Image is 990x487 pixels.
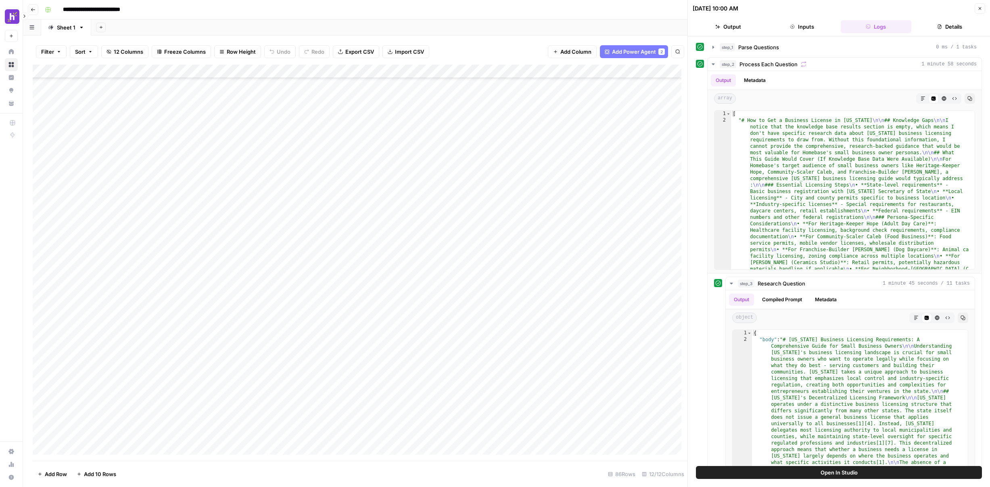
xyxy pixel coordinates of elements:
[714,93,736,104] span: array
[70,45,98,58] button: Sort
[311,48,324,56] span: Redo
[915,20,985,33] button: Details
[936,44,977,51] span: 0 ms / 1 tasks
[726,111,731,117] span: Toggle code folding, rows 1 through 3
[5,58,18,71] a: Browse
[152,45,211,58] button: Freeze Columns
[5,6,18,27] button: Workspace: Homebase
[767,20,837,33] button: Inputs
[612,48,656,56] span: Add Power Agent
[395,48,424,56] span: Import CSV
[299,45,330,58] button: Redo
[757,294,807,306] button: Compiled Prompt
[277,48,290,56] span: Undo
[36,45,67,58] button: Filter
[5,97,18,110] a: Your Data
[747,330,752,336] span: Toggle code folding, rows 1 through 35
[548,45,597,58] button: Add Column
[345,48,374,56] span: Export CSV
[714,111,731,117] div: 1
[660,48,663,55] span: 2
[758,279,805,288] span: Research Question
[164,48,206,56] span: Freeze Columns
[5,471,18,484] button: Help + Support
[720,60,736,68] span: step_2
[33,468,72,481] button: Add Row
[921,61,977,68] span: 1 minute 58 seconds
[726,277,975,290] button: 1 minute 45 seconds / 11 tasks
[658,48,665,55] div: 2
[810,294,842,306] button: Metadata
[101,45,148,58] button: 12 Columns
[84,470,116,478] span: Add 10 Rows
[733,330,752,336] div: 1
[560,48,591,56] span: Add Column
[605,468,639,481] div: 86 Rows
[5,458,18,471] a: Usage
[714,117,731,343] div: 2
[114,48,143,56] span: 12 Columns
[693,20,763,33] button: Output
[711,74,736,86] button: Output
[72,468,121,481] button: Add 10 Rows
[41,19,91,36] a: Sheet 1
[75,48,86,56] span: Sort
[382,45,429,58] button: Import CSV
[600,45,668,58] button: Add Power Agent2
[57,23,75,31] div: Sheet 1
[696,466,982,479] button: Open In Studio
[5,71,18,84] a: Insights
[5,45,18,58] a: Home
[739,60,798,68] span: Process Each Question
[708,41,982,54] button: 0 ms / 1 tasks
[227,48,256,56] span: Row Height
[739,74,771,86] button: Metadata
[214,45,261,58] button: Row Height
[5,445,18,458] a: Settings
[732,313,757,323] span: object
[639,468,687,481] div: 12/12 Columns
[821,468,858,477] span: Open In Studio
[738,43,779,51] span: Parse Questions
[333,45,379,58] button: Export CSV
[5,9,19,24] img: Homebase Logo
[708,58,982,71] button: 1 minute 58 seconds
[883,280,970,287] span: 1 minute 45 seconds / 11 tasks
[738,279,754,288] span: step_3
[720,43,735,51] span: step_1
[41,48,54,56] span: Filter
[841,20,911,33] button: Logs
[5,84,18,97] a: Opportunities
[45,470,67,478] span: Add Row
[693,4,738,13] div: [DATE] 10:00 AM
[264,45,296,58] button: Undo
[729,294,754,306] button: Output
